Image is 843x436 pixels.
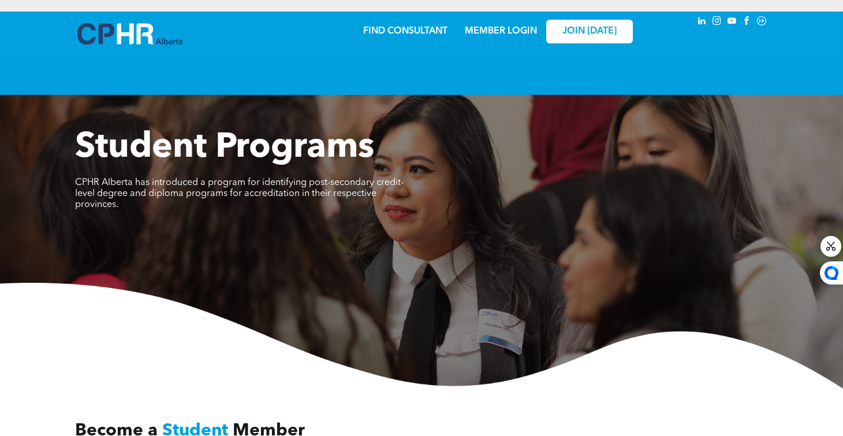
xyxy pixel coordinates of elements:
a: linkedin [695,14,708,30]
a: Social network [755,14,768,30]
span: Student Programs [75,131,374,165]
span: CPHR Alberta has introduced a program for identifying post-secondary credit-level degree and dipl... [75,178,404,209]
span: JOIN [DATE] [562,26,617,37]
a: instagram [710,14,723,30]
a: youtube [725,14,738,30]
a: FIND CONSULTANT [363,27,447,36]
a: JOIN [DATE] [546,20,633,43]
a: facebook [740,14,753,30]
img: A blue and white logo for cp alberta [77,23,182,45]
a: MEMBER LOGIN [465,27,537,36]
